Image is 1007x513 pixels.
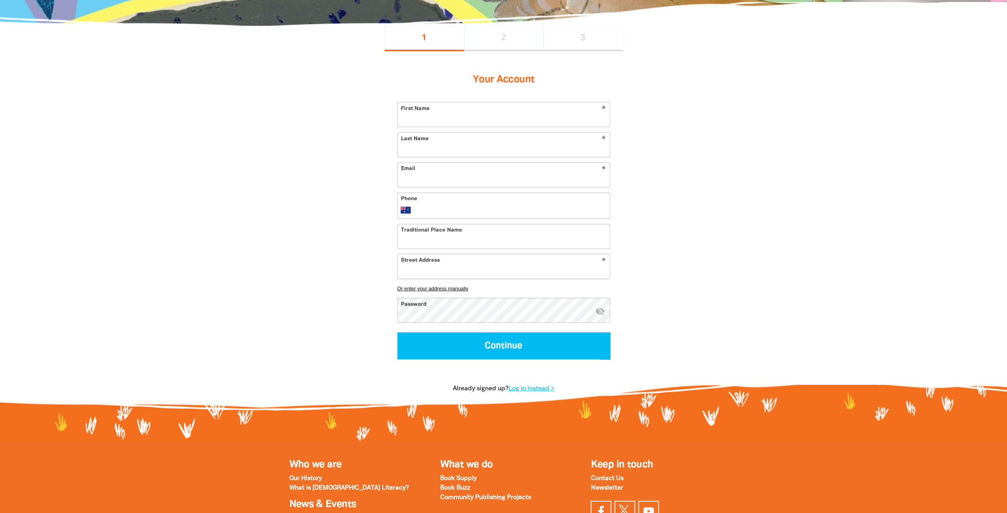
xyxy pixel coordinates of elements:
a: Who we are [289,460,342,469]
button: visibility_off [595,307,605,317]
p: Already signed up? [385,384,623,393]
button: Stage 1 [385,26,464,51]
a: Book Supply [440,476,476,481]
button: Or enter your address manually [397,285,610,291]
i: Hide password [595,307,605,316]
a: What we do [440,460,493,469]
a: Newsletter [591,485,623,491]
a: Log in instead > [508,386,555,391]
a: Community Publishing Projects [440,495,531,500]
a: News & Events [289,500,356,509]
a: Our History [289,476,322,481]
span: Keep in touch [591,460,653,469]
h3: Your Account [397,64,610,96]
a: Book Buzz [440,485,470,491]
button: Continue [397,332,610,359]
a: What is [DEMOGRAPHIC_DATA] Literacy? [289,485,409,491]
a: Contact Us [591,476,623,481]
